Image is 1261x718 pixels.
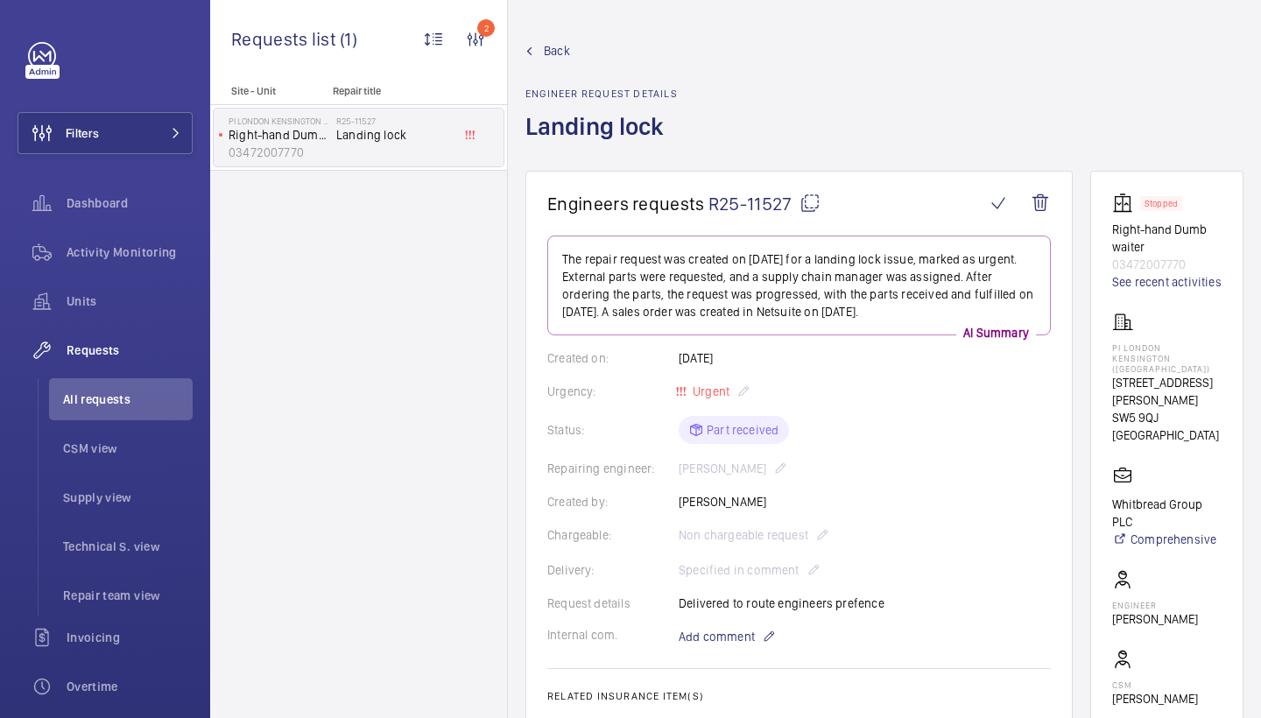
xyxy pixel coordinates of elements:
[547,193,705,215] span: Engineers requests
[679,628,755,645] span: Add comment
[1112,374,1222,409] p: [STREET_ADDRESS][PERSON_NAME]
[1112,409,1222,444] p: SW5 9QJ [GEOGRAPHIC_DATA]
[1112,256,1222,273] p: 03472007770
[956,324,1036,341] p: AI Summary
[67,678,193,695] span: Overtime
[67,292,193,310] span: Units
[63,391,193,408] span: All requests
[336,126,452,144] span: Landing lock
[229,144,329,161] p: 03472007770
[525,88,678,100] h2: Engineer request details
[1112,610,1198,628] p: [PERSON_NAME]
[1112,679,1198,690] p: CSM
[67,194,193,212] span: Dashboard
[66,124,99,142] span: Filters
[708,193,821,215] span: R25-11527
[333,85,448,97] p: Repair title
[1112,221,1222,256] p: Right-hand Dumb waiter
[210,85,326,97] p: Site - Unit
[63,440,193,457] span: CSM view
[67,341,193,359] span: Requests
[18,112,193,154] button: Filters
[1112,600,1198,610] p: Engineer
[547,690,1051,702] h2: Related insurance item(s)
[1112,531,1222,548] a: Comprehensive
[544,42,570,60] span: Back
[1145,201,1178,207] p: Stopped
[63,587,193,604] span: Repair team view
[63,489,193,506] span: Supply view
[525,110,678,171] h1: Landing lock
[562,250,1036,320] p: The repair request was created on [DATE] for a landing lock issue, marked as urgent. External par...
[63,538,193,555] span: Technical S. view
[231,28,340,50] span: Requests list
[67,243,193,261] span: Activity Monitoring
[1112,342,1222,374] p: PI London Kensington ([GEOGRAPHIC_DATA])
[1112,273,1222,291] a: See recent activities
[1112,496,1222,531] p: Whitbread Group PLC
[229,116,329,126] p: PI London Kensington ([GEOGRAPHIC_DATA])
[229,126,329,144] p: Right-hand Dumb waiter
[336,116,452,126] h2: R25-11527
[1112,690,1198,707] p: [PERSON_NAME]
[67,629,193,646] span: Invoicing
[1112,193,1140,214] img: elevator.svg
